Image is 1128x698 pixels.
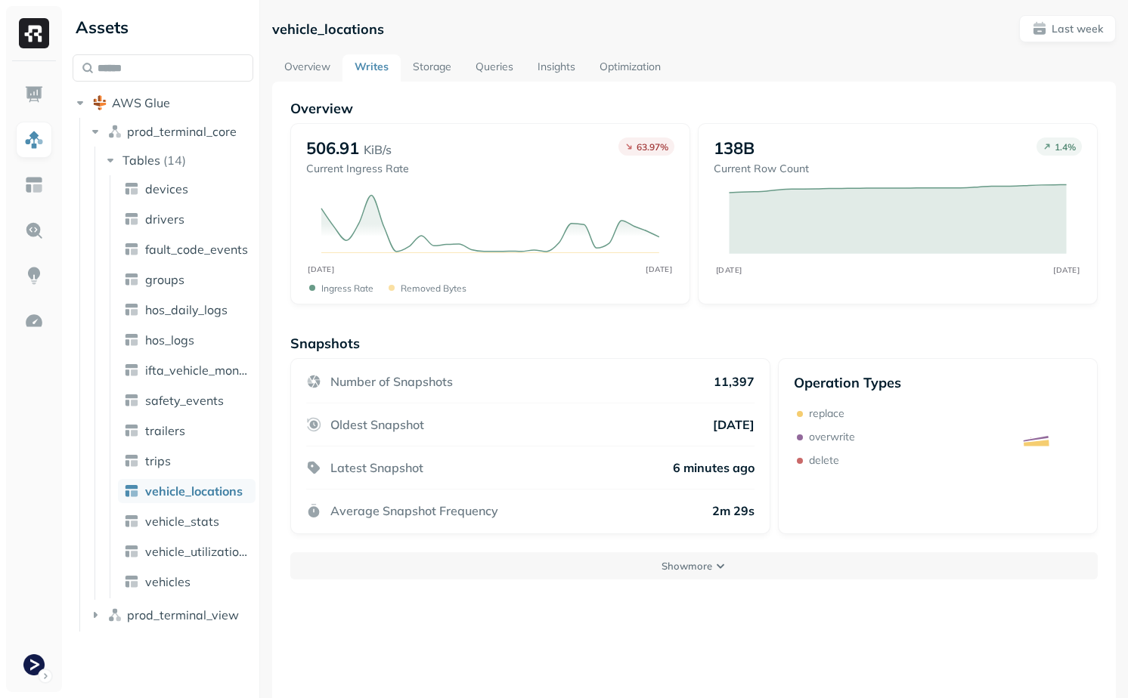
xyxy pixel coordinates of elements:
[24,85,44,104] img: Dashboard
[714,137,755,159] p: 138B
[342,54,401,82] a: Writes
[145,181,188,196] span: devices
[145,212,184,227] span: drivers
[88,119,254,144] button: prod_terminal_core
[308,264,335,273] tspan: [DATE]
[290,100,1098,117] p: Overview
[118,358,256,382] a: ifta_vehicle_months
[107,607,122,622] img: namespace
[716,265,742,274] tspan: [DATE]
[306,162,409,176] p: Current Ingress Rate
[1052,22,1103,36] p: Last week
[1019,15,1116,42] button: Last week
[118,388,256,412] a: safety_events
[118,207,256,231] a: drivers
[122,153,160,168] span: Tables
[673,460,755,475] p: 6 minutes ago
[103,148,255,172] button: Tables(14)
[330,374,453,389] p: Number of Snapshots
[73,15,253,39] div: Assets
[712,503,755,518] p: 2m 29s
[24,266,44,286] img: Insights
[145,393,224,408] span: safety_events
[24,221,44,240] img: Query Explorer
[118,479,256,503] a: vehicle_locations
[587,54,673,82] a: Optimization
[306,137,359,159] p: 506.91
[145,514,219,529] span: vehicle_stats
[118,298,256,322] a: hos_daily_logs
[92,95,107,110] img: root
[145,242,248,257] span: fault_code_events
[809,430,855,444] p: overwrite
[794,374,901,391] p: Operation Types
[330,503,498,518] p: Average Snapshot Frequency
[525,54,587,82] a: Insights
[73,91,253,115] button: AWS Glue
[637,141,668,153] p: 63.97 %
[124,302,139,317] img: table
[714,374,755,389] p: 11,397
[272,54,342,82] a: Overview
[124,393,139,408] img: table
[330,417,424,432] p: Oldest Snapshot
[145,423,185,438] span: trailers
[145,272,184,287] span: groups
[118,328,256,352] a: hos_logs
[88,603,254,627] button: prod_terminal_view
[145,544,249,559] span: vehicle_utilization_day
[145,302,228,317] span: hos_daily_logs
[463,54,525,82] a: Queries
[124,514,139,529] img: table
[809,453,839,468] p: delete
[124,363,139,378] img: table
[364,141,392,159] p: KiB/s
[809,406,844,421] p: replace
[19,18,49,48] img: Ryft
[127,607,239,622] span: prod_terminal_view
[124,423,139,438] img: table
[1055,141,1076,153] p: 1.4 %
[118,449,256,473] a: trips
[127,124,237,139] span: prod_terminal_core
[321,283,373,294] p: Ingress Rate
[124,544,139,559] img: table
[112,95,170,110] span: AWS Glue
[124,242,139,257] img: table
[290,335,360,352] p: Snapshots
[124,453,139,468] img: table
[118,539,256,564] a: vehicle_utilization_day
[401,283,466,294] p: Removed bytes
[24,175,44,195] img: Asset Explorer
[145,363,249,378] span: ifta_vehicle_months
[23,654,45,675] img: Terminal
[145,453,171,468] span: trips
[714,162,809,176] p: Current Row Count
[118,177,256,201] a: devices
[163,153,186,168] p: ( 14 )
[646,264,673,273] tspan: [DATE]
[124,181,139,196] img: table
[330,460,423,475] p: Latest Snapshot
[145,332,194,347] span: hos_logs
[713,417,755,432] p: [DATE]
[290,552,1098,579] button: Showmore
[662,559,712,573] p: Show more
[145,483,243,499] span: vehicle_locations
[118,570,256,594] a: vehicles
[24,130,44,150] img: Assets
[1053,265,1080,274] tspan: [DATE]
[124,483,139,499] img: table
[124,574,139,589] img: table
[118,237,256,261] a: fault_code_events
[145,574,191,589] span: vehicles
[124,332,139,347] img: table
[401,54,463,82] a: Storage
[107,124,122,139] img: namespace
[24,311,44,331] img: Optimization
[124,272,139,287] img: table
[118,418,256,443] a: trailers
[124,212,139,227] img: table
[272,20,384,38] p: vehicle_locations
[118,267,256,292] a: groups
